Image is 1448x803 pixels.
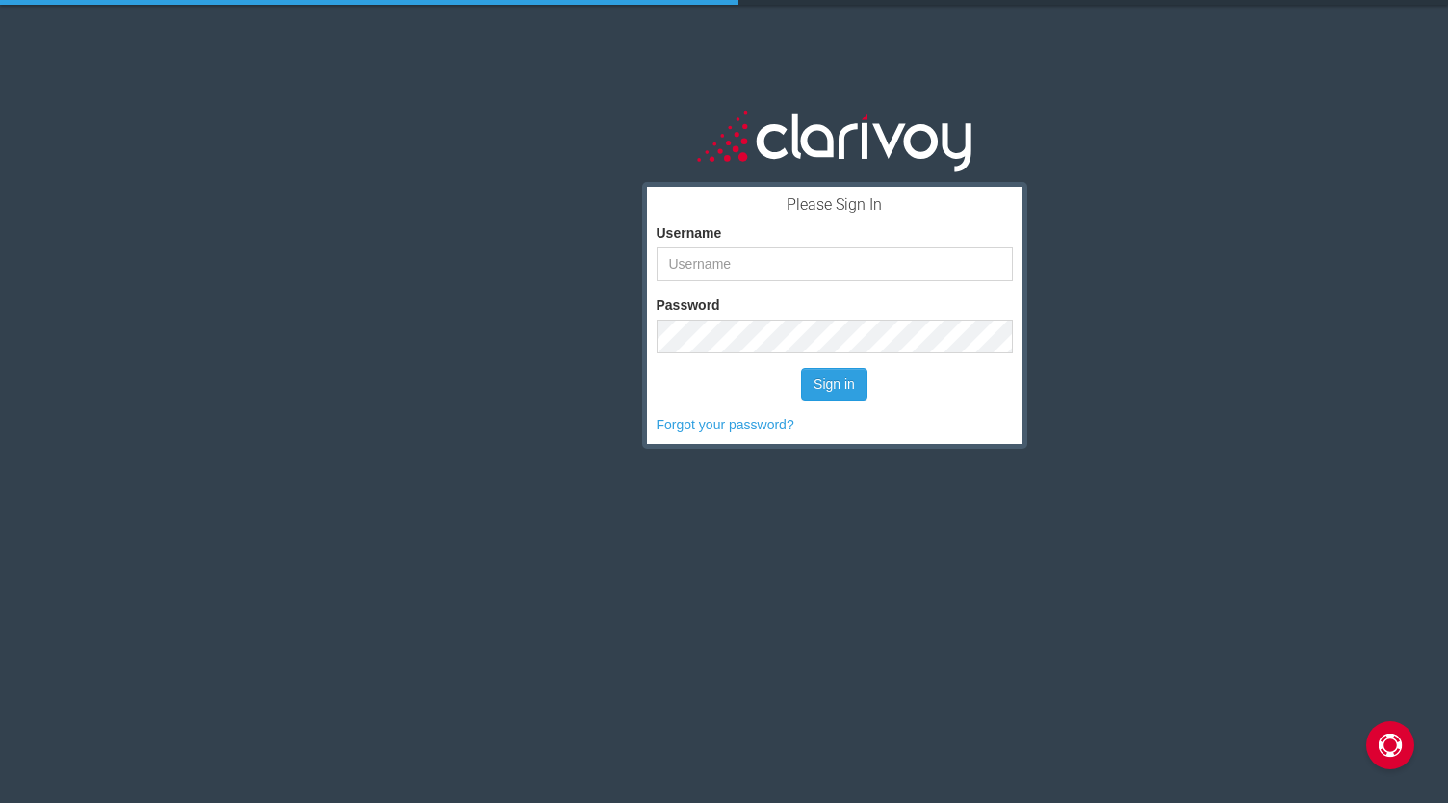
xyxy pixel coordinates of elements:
a: Forgot your password? [657,417,794,432]
img: clarivoy_whitetext_transbg.svg [697,106,971,174]
label: Username [657,223,722,243]
h3: Please Sign In [657,196,1013,214]
button: Sign in [801,368,867,401]
label: Password [657,296,720,315]
input: Username [657,247,1013,281]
